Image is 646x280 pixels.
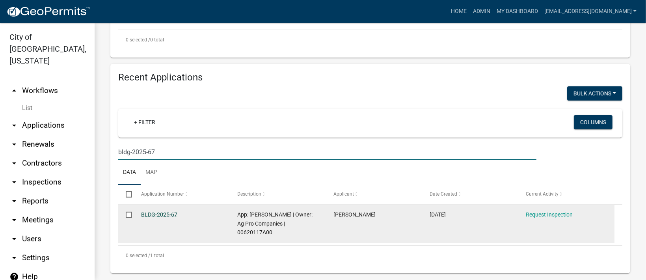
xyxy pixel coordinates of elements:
span: Description [237,191,261,197]
i: arrow_drop_down [9,196,19,206]
button: Columns [574,115,612,129]
h4: Recent Applications [118,72,622,83]
i: arrow_drop_down [9,177,19,187]
a: Home [448,4,470,19]
datatable-header-cell: Application Number [133,185,229,204]
span: Applicant [333,191,354,197]
span: Current Activity [526,191,559,197]
button: Bulk Actions [567,86,622,101]
div: 0 total [118,30,622,50]
span: 03/24/2025 [430,211,446,218]
i: arrow_drop_down [9,253,19,263]
i: arrow_drop_up [9,86,19,95]
datatable-header-cell: Select [118,185,133,204]
input: Search for applications [118,144,536,160]
datatable-header-cell: Description [230,185,326,204]
span: 0 selected / [126,37,150,43]
span: Richard Larry Harrell [333,211,376,218]
datatable-header-cell: Date Created [422,185,518,204]
span: Application Number [141,191,184,197]
a: BLDG-2025-67 [141,211,177,218]
div: 1 total [118,246,622,265]
i: arrow_drop_down [9,234,19,244]
span: Date Created [430,191,457,197]
a: Admin [470,4,493,19]
a: + Filter [128,115,162,129]
i: arrow_drop_down [9,121,19,130]
datatable-header-cell: Current Activity [518,185,614,204]
i: arrow_drop_down [9,159,19,168]
span: App: Larry Harrell | Owner: Ag Pro Companies | 00620117A00 [237,211,313,236]
a: Map [141,160,162,185]
datatable-header-cell: Applicant [326,185,422,204]
span: 0 selected / [126,253,150,258]
i: arrow_drop_down [9,140,19,149]
a: Data [118,160,141,185]
a: [EMAIL_ADDRESS][DOMAIN_NAME] [541,4,640,19]
a: Request Inspection [526,211,573,218]
i: arrow_drop_down [9,215,19,225]
a: My Dashboard [493,4,541,19]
